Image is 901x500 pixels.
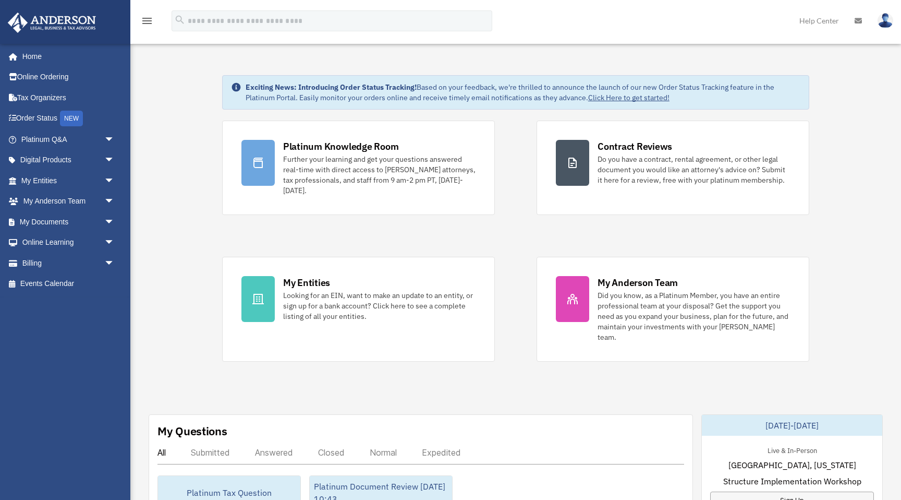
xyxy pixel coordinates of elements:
[157,423,227,439] div: My Questions
[370,447,397,458] div: Normal
[318,447,345,458] div: Closed
[141,15,153,27] i: menu
[7,46,125,67] a: Home
[7,170,130,191] a: My Entitiesarrow_drop_down
[422,447,461,458] div: Expedited
[7,150,130,171] a: Digital Productsarrow_drop_down
[7,232,130,253] a: Online Learningarrow_drop_down
[283,276,330,289] div: My Entities
[283,290,476,322] div: Looking for an EIN, want to make an update to an entity, or sign up for a bank account? Click her...
[60,111,83,126] div: NEW
[723,475,861,487] span: Structure Implementation Workshop
[104,191,125,212] span: arrow_drop_down
[7,87,130,108] a: Tax Organizers
[246,82,800,103] div: Based on your feedback, we're thrilled to announce the launch of our new Order Status Tracking fe...
[598,140,672,153] div: Contract Reviews
[728,459,856,471] span: [GEOGRAPHIC_DATA], [US_STATE]
[104,170,125,192] span: arrow_drop_down
[878,13,893,28] img: User Pic
[283,140,399,153] div: Platinum Knowledge Room
[222,257,495,362] a: My Entities Looking for an EIN, want to make an update to an entity, or sign up for a bank accoun...
[104,129,125,150] span: arrow_drop_down
[174,14,186,26] i: search
[104,253,125,274] span: arrow_drop_down
[157,447,166,458] div: All
[222,121,495,215] a: Platinum Knowledge Room Further your learning and get your questions answered real-time with dire...
[283,154,476,196] div: Further your learning and get your questions answered real-time with direct access to [PERSON_NAM...
[104,150,125,171] span: arrow_drop_down
[246,82,417,92] strong: Exciting News: Introducing Order Status Tracking!
[598,154,790,185] div: Do you have a contract, rental agreement, or other legal document you would like an attorney's ad...
[702,415,882,436] div: [DATE]-[DATE]
[7,191,130,212] a: My Anderson Teamarrow_drop_down
[104,232,125,254] span: arrow_drop_down
[7,67,130,88] a: Online Ordering
[104,211,125,233] span: arrow_drop_down
[7,108,130,129] a: Order StatusNEW
[255,447,293,458] div: Answered
[7,253,130,273] a: Billingarrow_drop_down
[598,276,678,289] div: My Anderson Team
[588,93,669,102] a: Click Here to get started!
[7,273,130,294] a: Events Calendar
[191,447,230,458] div: Submitted
[7,211,130,232] a: My Documentsarrow_drop_down
[537,121,809,215] a: Contract Reviews Do you have a contract, rental agreement, or other legal document you would like...
[141,18,153,27] a: menu
[7,129,130,150] a: Platinum Q&Aarrow_drop_down
[759,444,825,455] div: Live & In-Person
[537,257,809,362] a: My Anderson Team Did you know, as a Platinum Member, you have an entire professional team at your...
[598,290,790,342] div: Did you know, as a Platinum Member, you have an entire professional team at your disposal? Get th...
[5,13,99,33] img: Anderson Advisors Platinum Portal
